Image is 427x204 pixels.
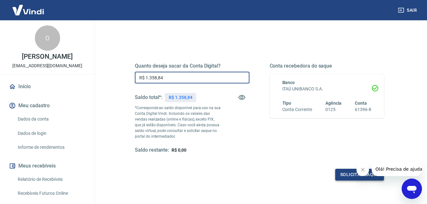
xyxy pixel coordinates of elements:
[8,80,87,94] a: Início
[356,163,369,176] iframe: Fechar mensagem
[282,101,292,106] span: Tipo
[282,80,295,85] span: Banco
[35,25,60,51] div: O
[15,113,87,126] a: Dados da conta
[325,101,342,106] span: Agência
[325,106,342,113] h6: 0125
[372,162,422,176] iframe: Mensagem da empresa
[402,179,422,199] iframe: Botão para abrir a janela de mensagens
[335,169,384,181] button: Solicitar saque
[270,63,384,69] h5: Conta recebedora do saque
[169,94,192,101] p: R$ 1.358,84
[135,63,249,69] h5: Quanto deseja sacar da Conta Digital?
[282,86,372,92] h6: ITAÚ UNIBANCO S.A.
[15,173,87,186] a: Relatório de Recebíveis
[8,0,49,20] img: Vindi
[15,141,87,154] a: Informe de rendimentos
[282,106,312,113] h6: Conta Corrente
[12,63,82,69] p: [EMAIL_ADDRESS][DOMAIN_NAME]
[8,99,87,113] button: Meu cadastro
[172,148,186,153] span: R$ 0,00
[355,101,367,106] span: Conta
[135,94,162,101] h5: Saldo total*:
[135,105,221,139] p: *Corresponde ao saldo disponível para uso na sua Conta Digital Vindi. Incluindo os valores das ve...
[15,127,87,140] a: Dados de login
[135,147,169,154] h5: Saldo restante:
[355,106,371,113] h6: 61396-8
[8,159,87,173] button: Meus recebíveis
[4,4,53,10] span: Olá! Precisa de ajuda?
[397,4,419,16] button: Sair
[15,187,87,200] a: Recebíveis Futuros Online
[22,53,72,60] p: [PERSON_NAME]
